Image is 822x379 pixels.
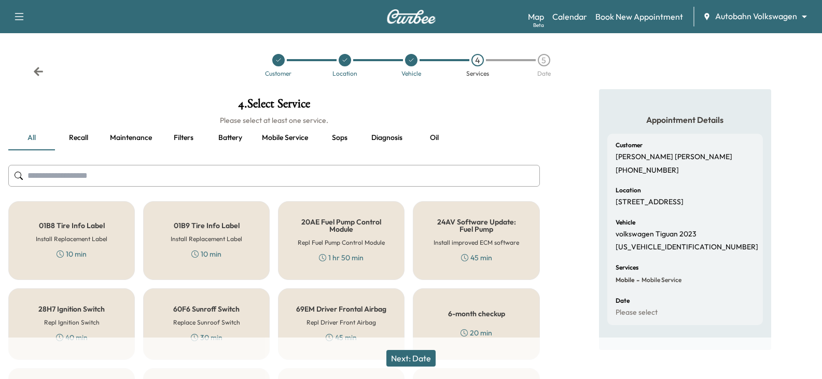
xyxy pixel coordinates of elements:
h6: Install Replacement Label [36,234,107,244]
div: 30 min [191,332,222,343]
p: volkswagen Tiguan 2023 [616,230,696,239]
h5: 24AV Software Update: Fuel Pump [430,218,522,233]
div: 10 min [191,249,221,259]
div: 20 min [461,328,492,338]
h6: Install improved ECM software [434,238,519,247]
p: [STREET_ADDRESS] [616,198,684,207]
p: [US_VEHICLE_IDENTIFICATION_NUMBER] [616,243,758,252]
div: 1 hr 50 min [319,252,364,263]
p: Please select [616,308,658,317]
h5: 01B9 Tire Info Label [174,222,240,229]
h5: 20AE Fuel Pump Control Module [295,218,387,233]
h5: Appointment Details [607,114,763,125]
h5: 01B8 Tire Info Label [39,222,105,229]
div: Date [537,71,551,77]
h5: 6-month checkup [448,310,505,317]
h6: Location [616,187,641,193]
h6: Customer [616,142,643,148]
span: Autobahn Volkswagen [715,10,797,22]
h6: Repl Ignition Switch [44,318,100,327]
div: 45 min [326,332,357,343]
div: 4 [471,54,484,66]
div: Beta [533,21,544,29]
span: Mobile Service [639,276,681,284]
h6: Repl Fuel Pump Control Module [298,238,385,247]
button: Maintenance [102,125,160,150]
h6: Please select at least one service. [8,115,540,125]
h6: Date [616,298,630,304]
button: Sops [316,125,363,150]
h1: 4 . Select Service [8,97,540,115]
button: Recall [55,125,102,150]
h6: Replace Sunroof Switch [173,318,240,327]
h5: 60F6 Sunroff Switch [173,305,240,313]
div: Vehicle [401,71,421,77]
button: Filters [160,125,207,150]
img: Curbee Logo [386,9,436,24]
h5: 69EM Driver Frontal Airbag [296,305,386,313]
button: Oil [411,125,457,150]
div: 45 min [461,252,492,263]
button: Next: Date [386,350,436,367]
a: Calendar [552,10,587,23]
h5: 28H7 Ignition Switch [38,305,105,313]
button: all [8,125,55,150]
div: Customer [265,71,291,77]
span: Mobile [616,276,634,284]
a: Book New Appointment [595,10,683,23]
span: - [634,275,639,285]
a: MapBeta [528,10,544,23]
h6: Services [616,264,638,271]
div: Back [33,66,44,77]
div: Location [332,71,357,77]
button: Battery [207,125,254,150]
button: Diagnosis [363,125,411,150]
p: [PHONE_NUMBER] [616,166,679,175]
div: 5 [538,54,550,66]
h6: Repl Driver Front Airbag [306,318,376,327]
p: [PERSON_NAME] [PERSON_NAME] [616,152,732,162]
div: 40 min [56,332,88,343]
h6: Vehicle [616,219,635,226]
h6: Install Replacement Label [171,234,242,244]
button: Mobile service [254,125,316,150]
div: basic tabs example [8,125,540,150]
div: Services [466,71,489,77]
div: 10 min [57,249,87,259]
